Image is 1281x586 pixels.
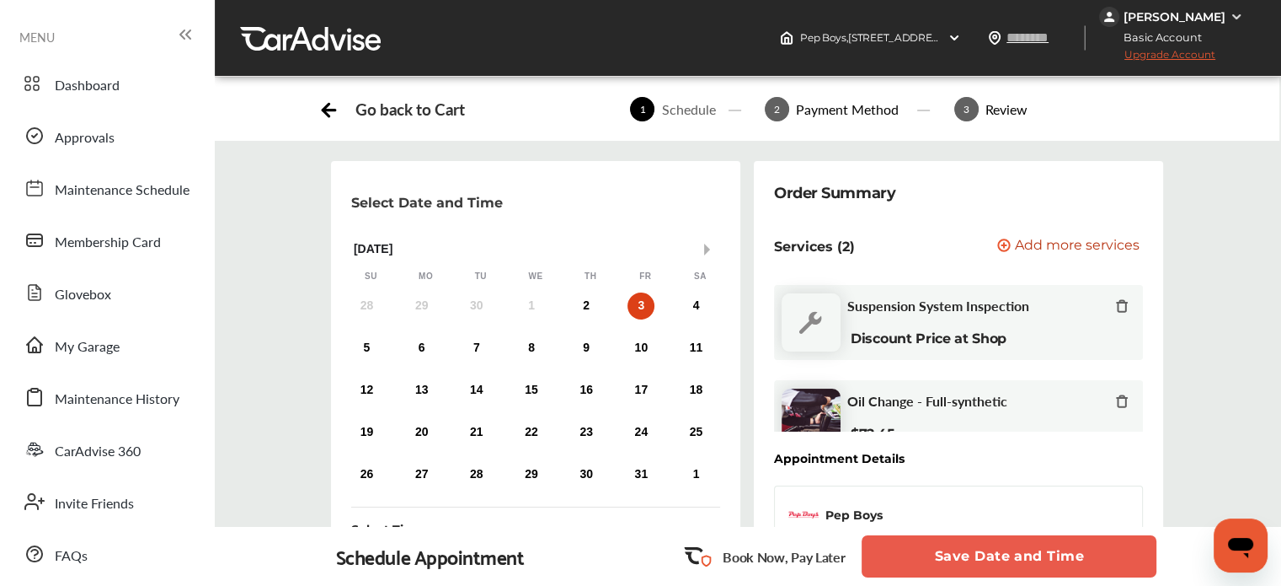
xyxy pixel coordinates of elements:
[15,271,198,315] a: Glovebox
[55,389,179,411] span: Maintenance History
[362,271,379,282] div: Su
[408,377,435,404] div: Choose Monday, October 13th, 2025
[353,419,380,446] div: Choose Sunday, October 19th, 2025
[682,293,709,320] div: Choose Saturday, October 4th, 2025
[682,419,709,446] div: Choose Saturday, October 25th, 2025
[573,377,600,404] div: Choose Thursday, October 16th, 2025
[573,335,600,362] div: Choose Thursday, October 9th, 2025
[704,244,716,255] button: Next Month
[463,377,490,404] div: Choose Tuesday, October 14th, 2025
[851,426,894,442] b: $72.45
[979,99,1034,119] div: Review
[765,97,789,121] span: 2
[800,31,1103,44] span: Pep Boys , [STREET_ADDRESS] [GEOGRAPHIC_DATA] , KY 41042
[19,30,55,44] span: MENU
[339,289,723,492] div: month 2025-10
[654,99,722,119] div: Schedule
[682,335,709,362] div: Choose Saturday, October 11th, 2025
[1124,9,1225,24] div: [PERSON_NAME]
[988,31,1001,45] img: location_vector.a44bc228.svg
[637,271,654,282] div: Fr
[1084,25,1086,51] img: header-divider.bc55588e.svg
[55,284,111,306] span: Glovebox
[55,75,120,97] span: Dashboard
[353,377,380,404] div: Choose Sunday, October 12th, 2025
[355,99,464,119] div: Go back to Cart
[518,419,545,446] div: Choose Wednesday, October 22nd, 2025
[55,441,141,463] span: CarAdvise 360
[780,31,793,45] img: header-home-logo.8d720a4f.svg
[573,419,600,446] div: Choose Thursday, October 23rd, 2025
[15,532,198,576] a: FAQs
[847,393,1007,409] span: Oil Change - Full-synthetic
[627,461,654,488] div: Choose Friday, October 31st, 2025
[15,427,198,471] a: CarAdvise 360
[55,493,134,515] span: Invite Friends
[518,461,545,488] div: Choose Wednesday, October 29th, 2025
[527,271,544,282] div: We
[862,535,1156,578] button: Save Date and Time
[851,331,1006,347] b: Discount Price at Shop
[627,377,654,404] div: Choose Friday, October 17th, 2025
[788,500,819,530] img: logo-pepboys.png
[573,293,600,320] div: Choose Thursday, October 2nd, 2025
[774,452,905,465] div: Appointment Details
[353,461,380,488] div: Choose Sunday, October 26th, 2025
[774,239,855,255] p: Services (2)
[472,271,489,282] div: Tu
[15,218,198,262] a: Membership Card
[463,419,490,446] div: Choose Tuesday, October 21st, 2025
[627,335,654,362] div: Choose Friday, October 10th, 2025
[351,195,503,211] p: Select Date and Time
[463,335,490,362] div: Choose Tuesday, October 7th, 2025
[15,62,198,105] a: Dashboard
[782,389,841,448] img: oil-change-thumb.jpg
[408,335,435,362] div: Choose Monday, October 6th, 2025
[691,271,708,282] div: Sa
[789,99,905,119] div: Payment Method
[353,293,380,320] div: Not available Sunday, September 28th, 2025
[463,461,490,488] div: Choose Tuesday, October 28th, 2025
[1099,7,1119,27] img: jVpblrzwTbfkPYzPPzSLxeg0AAAAASUVORK5CYII=
[825,507,883,524] div: Pep Boys
[353,335,380,362] div: Choose Sunday, October 5th, 2025
[1230,10,1243,24] img: WGsFRI8htEPBVLJbROoPRyZpYNWhNONpIPPETTm6eUC0GeLEiAAAAAElFTkSuQmCC
[518,335,545,362] div: Choose Wednesday, October 8th, 2025
[418,271,435,282] div: Mo
[408,461,435,488] div: Choose Monday, October 27th, 2025
[627,293,654,320] div: Choose Friday, October 3rd, 2025
[55,180,189,202] span: Maintenance Schedule
[582,271,599,282] div: Th
[947,31,961,45] img: header-down-arrow.9dd2ce7d.svg
[55,336,120,358] span: My Garage
[55,232,161,254] span: Membership Card
[627,419,654,446] div: Choose Friday, October 24th, 2025
[774,181,895,205] div: Order Summary
[55,546,88,567] span: FAQs
[630,97,654,121] span: 1
[997,239,1140,255] button: Add more services
[336,545,525,568] div: Schedule Appointment
[1015,239,1140,255] span: Add more services
[682,377,709,404] div: Choose Saturday, October 18th, 2025
[954,97,979,121] span: 3
[518,293,545,320] div: Not available Wednesday, October 1st, 2025
[782,293,841,352] img: default_wrench_icon.d1a43860.svg
[573,461,600,488] div: Choose Thursday, October 30th, 2025
[1214,519,1268,573] iframe: Button to launch messaging window
[723,547,845,567] p: Book Now, Pay Later
[463,293,490,320] div: Not available Tuesday, September 30th, 2025
[408,419,435,446] div: Choose Monday, October 20th, 2025
[55,127,115,149] span: Approvals
[351,521,424,538] div: Select Time
[1099,48,1215,69] span: Upgrade Account
[15,166,198,210] a: Maintenance Schedule
[997,239,1143,255] a: Add more services
[518,377,545,404] div: Choose Wednesday, October 15th, 2025
[15,323,198,367] a: My Garage
[682,461,709,488] div: Choose Saturday, November 1st, 2025
[344,242,728,256] div: [DATE]
[15,375,198,419] a: Maintenance History
[847,298,1029,314] span: Suspension System Inspection
[15,480,198,524] a: Invite Friends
